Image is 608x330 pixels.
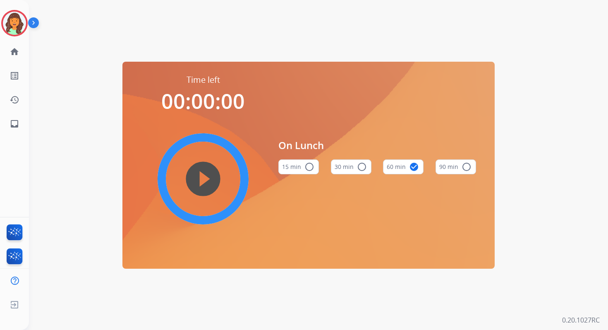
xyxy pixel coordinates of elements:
p: 0.20.1027RC [562,315,600,325]
span: On Lunch [278,138,476,153]
img: avatar [3,12,26,35]
mat-icon: radio_button_unchecked [304,162,314,172]
button: 90 min [436,159,476,174]
span: Time left [187,74,220,86]
button: 15 min [278,159,319,174]
button: 30 min [331,159,371,174]
mat-icon: check_circle [409,162,419,172]
mat-icon: inbox [10,119,19,129]
mat-icon: play_circle_filled [198,174,208,184]
mat-icon: list_alt [10,71,19,81]
button: 60 min [383,159,424,174]
mat-icon: radio_button_unchecked [462,162,472,172]
mat-icon: radio_button_unchecked [357,162,367,172]
span: 00:00:00 [161,87,245,115]
mat-icon: home [10,47,19,57]
mat-icon: history [10,95,19,105]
